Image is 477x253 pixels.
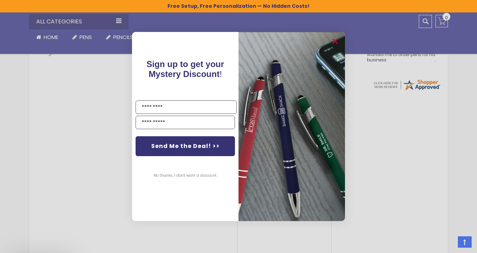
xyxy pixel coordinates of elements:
[147,59,224,79] span: !
[147,59,224,79] span: Sign up to get your Mystery Discount
[136,136,235,156] button: Send Me the Deal! >>
[150,167,221,185] button: No thanks, I don't want a discount.
[238,32,345,221] img: pop-up-image
[329,35,341,47] button: Close dialog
